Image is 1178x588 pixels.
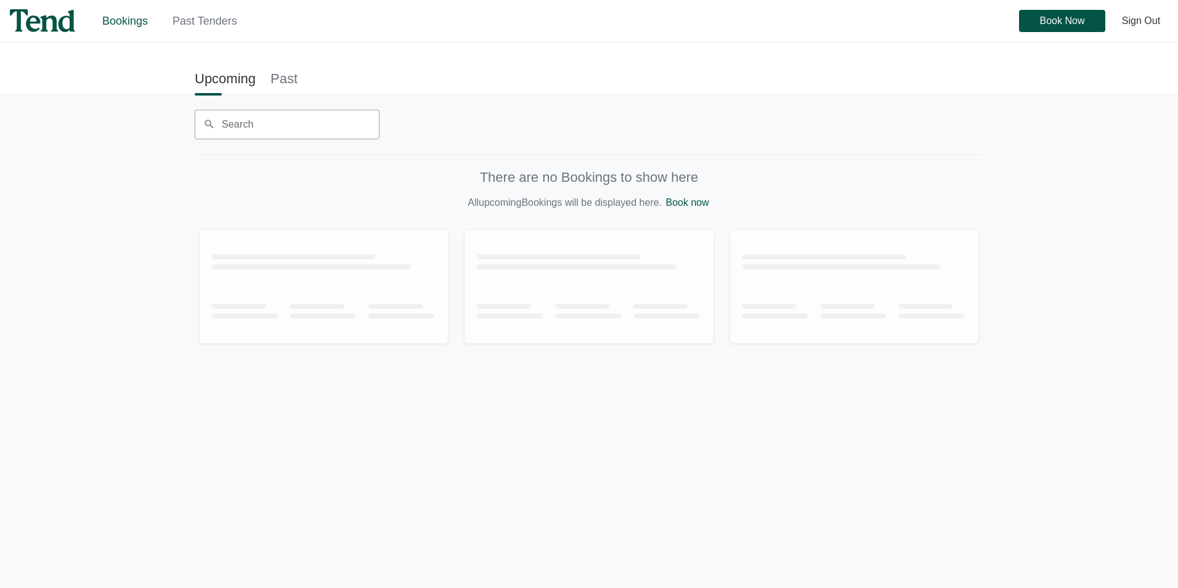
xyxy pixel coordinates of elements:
a: Past [270,65,298,92]
a: Book now [666,197,709,208]
a: Upcoming [195,65,256,92]
button: Book Now [1019,10,1105,32]
a: Bookings [102,15,148,27]
button: Sign Out [1114,10,1168,32]
img: tend-logo.4d3a83578fb939362e0a58f12f1af3e6.svg [10,9,75,32]
p: There are no Bookings to show here [200,169,978,186]
a: Past Tenders [173,15,237,27]
p: All upcoming Bookings will be displayed here. [200,195,978,210]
